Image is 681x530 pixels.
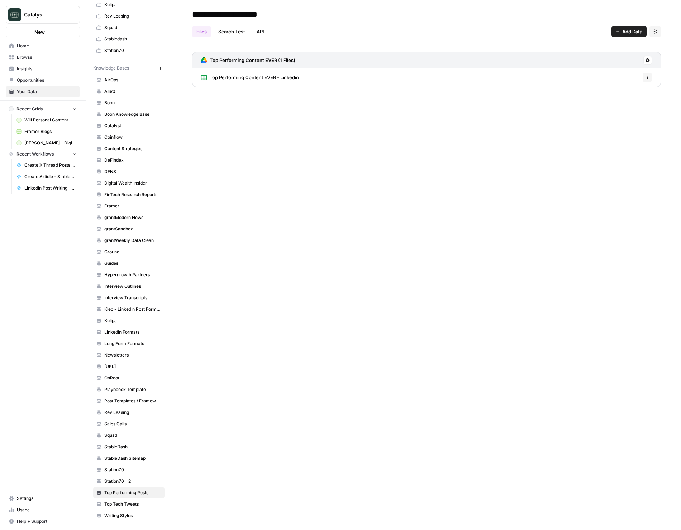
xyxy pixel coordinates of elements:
[93,132,165,143] a: Coinflow
[93,109,165,120] a: Boon Knowledge Base
[93,292,165,304] a: Interview Transcripts
[104,214,161,221] span: grantModern News
[104,283,161,290] span: Interview Outlines
[104,47,161,54] span: Station70
[93,361,165,372] a: [URL]
[104,13,161,19] span: Rev Leasing
[104,237,161,244] span: grantWeekly Data Clean
[6,52,80,63] a: Browse
[6,516,80,527] button: Help + Support
[93,372,165,384] a: OnRoot
[611,26,647,37] button: Add Data
[17,77,77,83] span: Opportunities
[93,498,165,510] a: Top Tech Tweets
[93,166,165,177] a: DFNS
[104,36,161,42] span: Stabledash
[24,185,77,191] span: Linkedin Post Writing - [DATE]
[13,182,80,194] a: Linkedin Post Writing - [DATE]
[104,157,161,163] span: DeFindex
[93,418,165,430] a: Sales Calls
[93,65,129,71] span: Knowledge Bases
[214,26,249,37] a: Search Test
[93,487,165,498] a: Top Performing Posts
[104,24,161,31] span: Squad
[93,235,165,246] a: grantWeekly Data Clean
[93,326,165,338] a: Linkedin Formats
[93,86,165,97] a: Aliett
[93,441,165,453] a: StableDash
[104,398,161,404] span: Post Templates / Framework
[17,54,77,61] span: Browse
[24,140,77,146] span: [PERSON_NAME] - Digital Wealth Insider
[104,363,161,370] span: [URL]
[93,154,165,166] a: DeFindex
[93,120,165,132] a: Catalyst
[6,86,80,97] a: Your Data
[104,317,161,324] span: Kulipa
[104,409,161,416] span: Rev Leasing
[93,430,165,441] a: Squad
[104,180,161,186] span: Digital Wealth Insider
[6,63,80,75] a: Insights
[93,464,165,476] a: Station70
[104,134,161,140] span: Coinflow
[104,295,161,301] span: Interview Transcripts
[93,510,165,521] a: Writing Styles
[93,10,165,22] a: Rev Leasing
[104,88,161,95] span: Aliett
[17,507,77,513] span: Usage
[93,269,165,281] a: Hypergrowth Partners
[93,189,165,200] a: FinTech Research Reports
[93,200,165,212] a: Framer
[93,74,165,86] a: AirOps
[93,22,165,33] a: Squad
[104,444,161,450] span: StableDash
[93,258,165,269] a: Guides
[6,75,80,86] a: Opportunities
[93,304,165,315] a: Kleo - LinkedIn Post Formats
[6,40,80,52] a: Home
[104,512,161,519] span: Writing Styles
[8,8,21,21] img: Catalyst Logo
[13,126,80,137] a: Framer Blogs
[192,26,211,37] a: Files
[93,33,165,45] a: Stabledash
[93,281,165,292] a: Interview Outlines
[93,177,165,189] a: Digital Wealth Insider
[93,212,165,223] a: grantModern News
[17,495,77,502] span: Settings
[93,223,165,235] a: grantSandbox
[6,493,80,504] a: Settings
[93,97,165,109] a: Boon
[93,476,165,487] a: Station70 _ 2
[93,407,165,418] a: Rev Leasing
[104,478,161,484] span: Station70 _ 2
[104,490,161,496] span: Top Performing Posts
[104,467,161,473] span: Station70
[17,518,77,525] span: Help + Support
[17,89,77,95] span: Your Data
[6,104,80,114] button: Recent Grids
[104,329,161,335] span: Linkedin Formats
[210,74,299,81] span: Top Performing Content EVER - Linkedin
[17,43,77,49] span: Home
[13,114,80,126] a: Will Personal Content - [DATE]
[104,352,161,358] span: Newsletters
[104,260,161,267] span: Guides
[24,117,77,123] span: Will Personal Content - [DATE]
[104,77,161,83] span: AirOps
[104,501,161,507] span: Top Tech Tweets
[104,375,161,381] span: OnRoot
[622,28,642,35] span: Add Data
[104,306,161,312] span: Kleo - LinkedIn Post Formats
[93,453,165,464] a: StableDash Sitemap
[104,272,161,278] span: Hypergrowth Partners
[104,1,161,8] span: Kulipa
[252,26,268,37] a: API
[93,338,165,349] a: Long Form Formats
[104,340,161,347] span: Long Form Formats
[93,45,165,56] a: Station70
[104,111,161,118] span: Boon Knowledge Base
[6,149,80,159] button: Recent Workflows
[13,137,80,149] a: [PERSON_NAME] - Digital Wealth Insider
